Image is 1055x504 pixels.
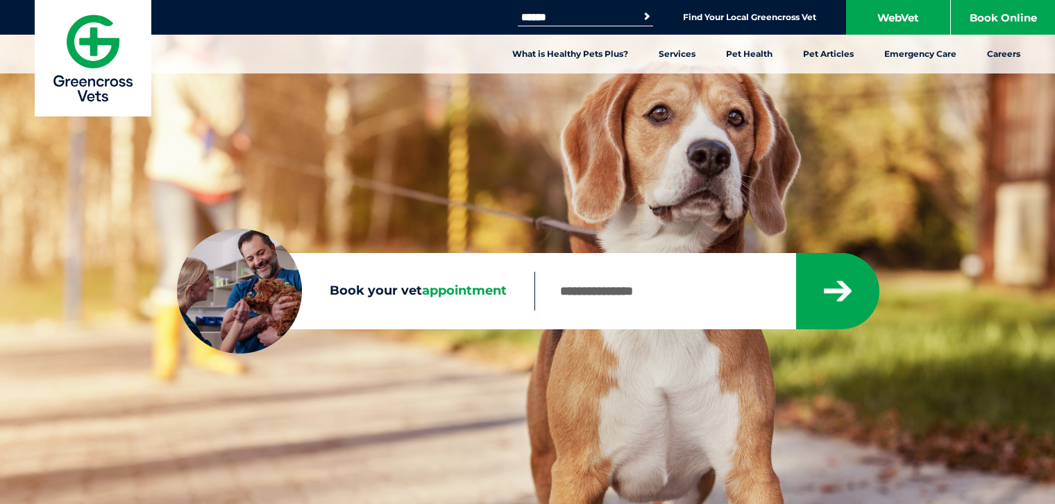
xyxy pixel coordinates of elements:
a: Find Your Local Greencross Vet [683,12,816,23]
a: Emergency Care [869,35,972,73]
button: Search [640,10,654,24]
label: Book your vet [177,281,534,302]
span: appointment [422,283,507,298]
a: Pet Health [711,35,788,73]
a: Pet Articles [788,35,869,73]
a: Careers [972,35,1036,73]
a: Services [643,35,711,73]
a: What is Healthy Pets Plus? [497,35,643,73]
